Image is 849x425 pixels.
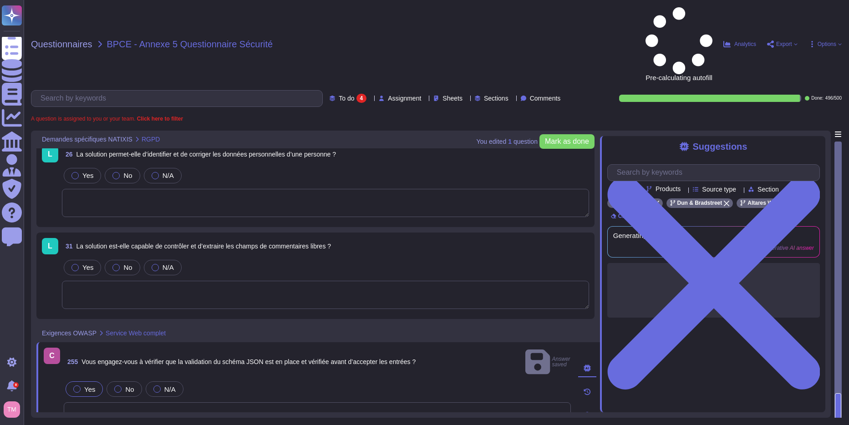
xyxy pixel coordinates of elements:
span: Pre-calculating autofill [646,7,712,81]
span: Options [818,41,836,47]
span: Comments [530,95,561,101]
span: N/A [164,385,176,393]
div: L [42,238,58,254]
span: N/A [163,172,174,179]
span: Service Web complet [106,330,166,336]
span: No [123,263,132,271]
span: No [125,385,134,393]
span: La solution est-elle capable de contrôler et d’extraire les champs de commentaires libres ? [76,243,331,250]
span: 496 / 500 [825,96,842,101]
span: Questionnaires [31,40,92,49]
span: RGPD [142,136,160,142]
span: 255 [64,359,78,365]
span: BPCE - Annexe 5 Questionnaire Sécurité [107,40,273,49]
span: 31 [62,243,73,249]
div: 4 [356,94,367,103]
span: Demandes spécifiques NATIXIS [42,136,132,142]
button: user [2,400,26,420]
input: Search by keywords [36,91,322,106]
span: Sections [484,95,508,101]
span: To do [339,95,354,101]
button: Mark as done [539,134,595,149]
span: Yes [82,172,93,179]
span: 26 [62,151,73,157]
div: C [44,348,60,364]
b: Click here to filter [135,116,183,122]
span: Answer saved [525,348,571,376]
span: La solution permet-elle d’identifier et de corriger les données personnelles d’une personne ? [76,151,336,158]
span: Exigences OWASP [42,330,97,336]
button: Analytics [723,40,756,48]
span: Export [776,41,792,47]
span: N/A [163,263,174,271]
span: Mark as done [545,138,589,145]
span: A question is assigned to you or your team. [31,116,183,121]
span: Yes [82,263,93,271]
b: 1 [508,138,512,145]
div: L [42,146,58,162]
span: Vous engagez-vous à vérifier que la validation du schéma JSON est en place et vérifiée avant d’ac... [81,358,416,365]
span: Done: [811,96,824,101]
span: Yes [84,385,95,393]
div: 8 [13,382,19,388]
input: Search by keywords [612,165,819,181]
span: Assignment [388,95,421,101]
span: You edited question [477,138,538,145]
span: No [123,172,132,179]
img: user [4,401,20,418]
span: Sheets [442,95,463,101]
span: Analytics [734,41,756,47]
